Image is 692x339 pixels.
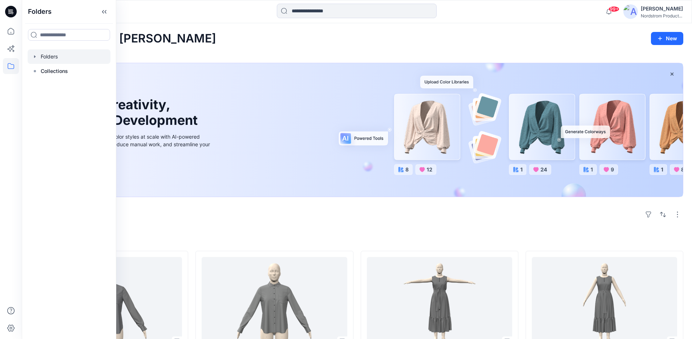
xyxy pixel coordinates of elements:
a: Discover more [48,164,212,179]
h1: Unleash Creativity, Speed Up Development [48,97,201,128]
div: [PERSON_NAME] [641,4,683,13]
span: 99+ [608,6,619,12]
img: avatar [623,4,638,19]
h4: Styles [31,235,683,244]
p: Collections [41,67,68,75]
div: Nordstrom Product... [641,13,683,19]
div: Explore ideas faster and recolor styles at scale with AI-powered tools that boost creativity, red... [48,133,212,156]
h2: Welcome back, [PERSON_NAME] [31,32,216,45]
button: New [651,32,683,45]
